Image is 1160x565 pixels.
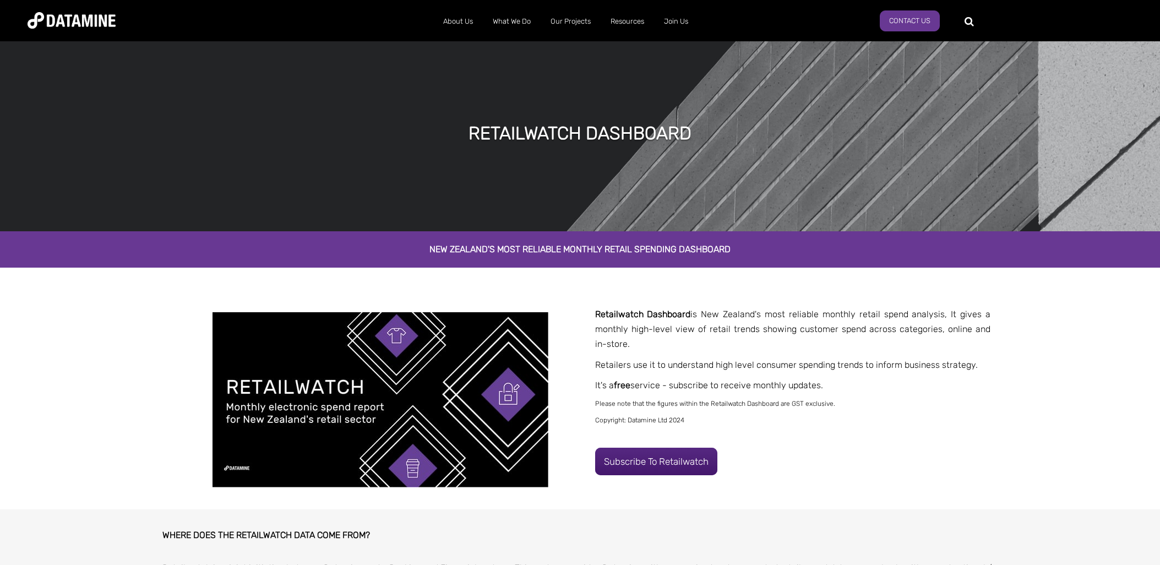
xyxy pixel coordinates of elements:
a: Resources [601,7,654,36]
a: Contact Us [880,10,940,31]
span: is New Zealand's most reliable monthly retail spend analysis, It gives a monthly high-level view ... [595,309,991,349]
span: Copyright: Datamine Ltd 2024 [595,416,684,424]
span: New Zealand's most reliable monthly retail spending dashboard [429,244,731,254]
span: It's a service - subscribe to receive monthly updates. [595,380,823,390]
a: Our Projects [541,7,601,36]
img: Retailwatch Report Template [213,312,548,487]
img: Datamine [28,12,116,29]
span: Please note that the figures within the Retailwatch Dashboard are GST exclusive. [595,400,835,408]
span: free [614,380,630,390]
a: About Us [433,7,483,36]
h1: retailWATCH Dashboard [469,121,691,145]
span: Retailers use it to understand high level consumer spending trends to inform business strategy. [595,360,978,370]
a: Subscribe to Retailwatch [595,448,717,475]
a: Join Us [654,7,698,36]
strong: Retailwatch Dashboard [595,309,691,319]
strong: WHERE DOES THE RETAILWATCH DATA COME FROM? [162,530,370,540]
a: What We Do [483,7,541,36]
